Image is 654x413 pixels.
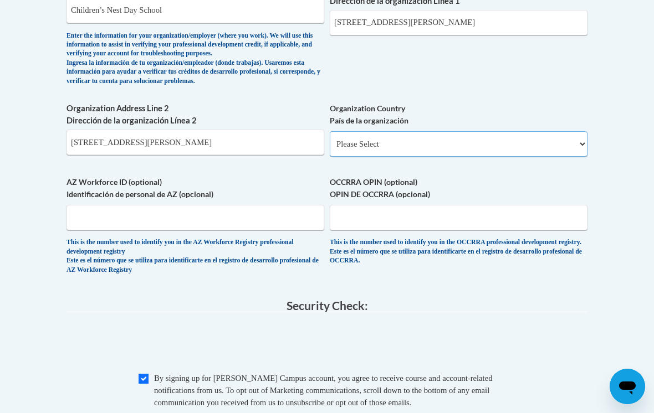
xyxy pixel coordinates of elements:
iframe: reCAPTCHA [243,323,411,366]
span: By signing up for [PERSON_NAME] Campus account, you agree to receive course and account-related n... [154,374,493,407]
label: OCCRRA OPIN (optional) OPIN DE OCCRRA (opcional) [330,176,587,200]
div: This is the number used to identify you in the AZ Workforce Registry professional development reg... [67,238,324,275]
label: Organization Address Line 2 Dirección de la organización Línea 2 [67,102,324,127]
input: Metadata input [330,10,587,35]
iframe: Botón para iniciar la ventana de mensajería [610,369,645,404]
label: AZ Workforce ID (optional) Identificación de personal de AZ (opcional) [67,176,324,200]
input: Metadata input [67,130,324,155]
div: This is the number used to identify you in the OCCRRA professional development registry. Este es ... [330,238,587,265]
div: Enter the information for your organization/employer (where you work). We will use this informati... [67,32,324,86]
span: Security Check: [287,298,368,312]
label: Organization Country País de la organización [330,102,587,127]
